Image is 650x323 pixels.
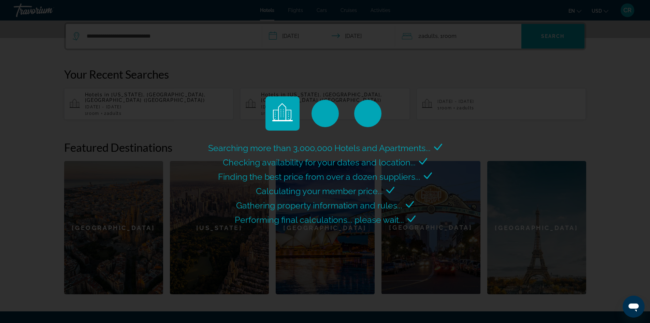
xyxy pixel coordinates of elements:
span: Gathering property information and rules... [236,200,402,211]
span: Checking availability for your dates and location... [223,157,416,167]
span: Searching more than 3,000,000 Hotels and Apartments... [208,143,431,153]
span: Performing final calculations... please wait... [235,215,404,225]
span: Finding the best price from over a dozen suppliers... [218,172,420,182]
span: Calculating your member price... [256,186,383,196]
iframe: Button to launch messaging window [623,296,645,318]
